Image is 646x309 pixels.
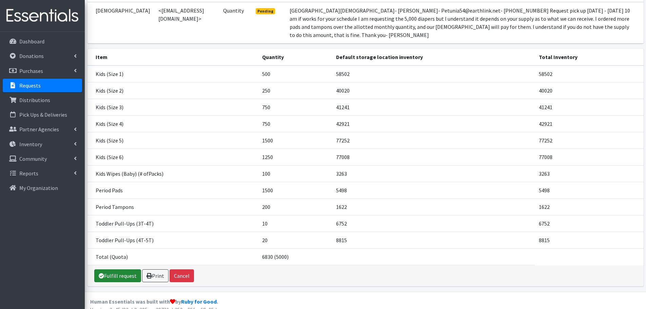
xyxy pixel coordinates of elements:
[258,198,332,215] td: 200
[535,215,643,232] td: 6752
[258,232,332,248] td: 20
[332,99,535,115] td: 41241
[87,82,258,99] td: Kids (Size 2)
[87,165,258,182] td: Kids Wipes (Baby) (# ofPacks)
[332,182,535,198] td: 5498
[87,115,258,132] td: Kids (Size 4)
[94,269,141,282] a: Fulfill request
[258,82,332,99] td: 250
[332,149,535,165] td: 77008
[87,99,258,115] td: Kids (Size 3)
[154,2,219,43] td: <[EMAIL_ADDRESS][DOMAIN_NAME]>
[3,49,82,63] a: Donations
[87,49,258,65] th: Item
[87,248,258,265] td: Total (Quota)
[535,132,643,149] td: 77252
[332,165,535,182] td: 3263
[332,215,535,232] td: 6752
[332,232,535,248] td: 8815
[286,2,644,43] td: [GEOGRAPHIC_DATA][DEMOGRAPHIC_DATA]- [PERSON_NAME]- Petunia54@earthlink.net- [PHONE_NUMBER] Reque...
[332,82,535,99] td: 40020
[535,99,643,115] td: 41241
[332,198,535,215] td: 1622
[3,181,82,195] a: My Organization
[258,132,332,149] td: 1500
[332,65,535,82] td: 58502
[535,82,643,99] td: 40020
[332,132,535,149] td: 77252
[3,64,82,78] a: Purchases
[258,248,332,265] td: 6830 (5000)
[535,65,643,82] td: 58502
[19,67,43,74] p: Purchases
[19,53,44,59] p: Donations
[142,269,169,282] a: Print
[3,122,82,136] a: Partner Agencies
[170,269,194,282] button: Cancel
[87,232,258,248] td: Toddler Pull-Ups (4T-5T)
[258,215,332,232] td: 10
[3,137,82,151] a: Inventory
[3,4,82,27] img: HumanEssentials
[19,155,47,162] p: Community
[535,165,643,182] td: 3263
[87,65,258,82] td: Kids (Size 1)
[535,198,643,215] td: 1622
[258,49,332,65] th: Quantity
[3,35,82,48] a: Dashboard
[3,93,82,107] a: Distributions
[3,108,82,121] a: Pick Ups & Deliveries
[3,167,82,180] a: Reports
[87,149,258,165] td: Kids (Size 6)
[19,82,41,89] p: Requests
[535,115,643,132] td: 42921
[258,115,332,132] td: 750
[19,170,38,177] p: Reports
[19,141,42,148] p: Inventory
[535,49,643,65] th: Total Inventory
[87,2,154,43] td: [DEMOGRAPHIC_DATA]
[3,152,82,166] a: Community
[332,49,535,65] th: Default storage location inventory
[87,198,258,215] td: Period Tampons
[19,111,67,118] p: Pick Ups & Deliveries
[256,8,275,14] span: Pending
[87,132,258,149] td: Kids (Size 5)
[258,149,332,165] td: 1250
[181,298,217,305] a: Ruby for Good
[258,99,332,115] td: 750
[535,149,643,165] td: 77008
[219,2,252,43] td: Quantity
[19,97,50,103] p: Distributions
[19,185,58,191] p: My Organization
[535,232,643,248] td: 8815
[19,126,59,133] p: Partner Agencies
[3,79,82,92] a: Requests
[258,165,332,182] td: 100
[90,298,218,305] strong: Human Essentials was built with by .
[87,182,258,198] td: Period Pads
[258,65,332,82] td: 500
[19,38,44,45] p: Dashboard
[535,182,643,198] td: 5498
[332,115,535,132] td: 42921
[258,182,332,198] td: 1500
[87,215,258,232] td: Toddler Pull-Ups (3T-4T)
